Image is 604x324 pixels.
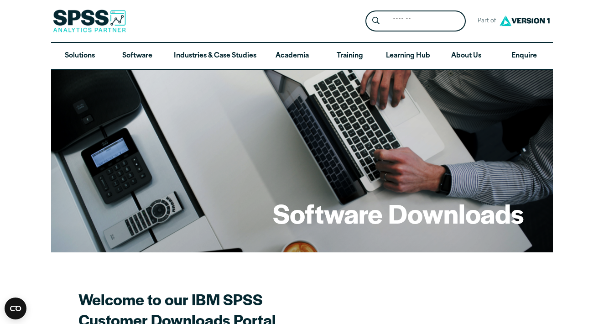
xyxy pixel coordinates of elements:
[273,195,524,231] h1: Software Downloads
[51,43,109,69] a: Solutions
[497,12,552,29] img: Version1 Logo
[372,17,380,25] svg: Search magnifying glass icon
[368,13,385,30] button: Search magnifying glass icon
[167,43,264,69] a: Industries & Case Studies
[379,43,437,69] a: Learning Hub
[5,298,26,319] button: Open CMP widget
[109,43,166,69] a: Software
[321,43,379,69] a: Training
[51,43,553,69] nav: Desktop version of site main menu
[495,43,553,69] a: Enquire
[264,43,321,69] a: Academia
[365,10,466,32] form: Site Header Search Form
[437,43,495,69] a: About Us
[473,15,497,28] span: Part of
[53,10,126,32] img: SPSS Analytics Partner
